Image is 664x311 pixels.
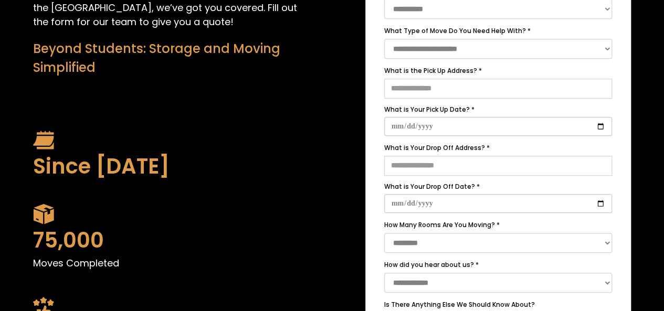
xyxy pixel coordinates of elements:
[384,25,612,37] label: What Type of Move Do You Need Help With? *
[33,256,299,270] p: Moves Completed
[384,104,612,115] label: What is Your Pick Up Date? *
[33,224,299,256] div: 75,000
[384,142,612,154] label: What is Your Drop Off Address? *
[384,181,612,192] label: What is Your Drop Off Date? *
[384,299,612,310] label: Is There Anything Else We Should Know About?
[384,259,612,271] label: How did you hear about us? *
[384,219,612,231] label: How Many Rooms Are You Moving? *
[33,39,299,77] div: Beyond Students: Storage and Moving Simplified
[33,151,299,182] div: Since [DATE]
[384,65,612,77] label: What is the Pick Up Address? *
